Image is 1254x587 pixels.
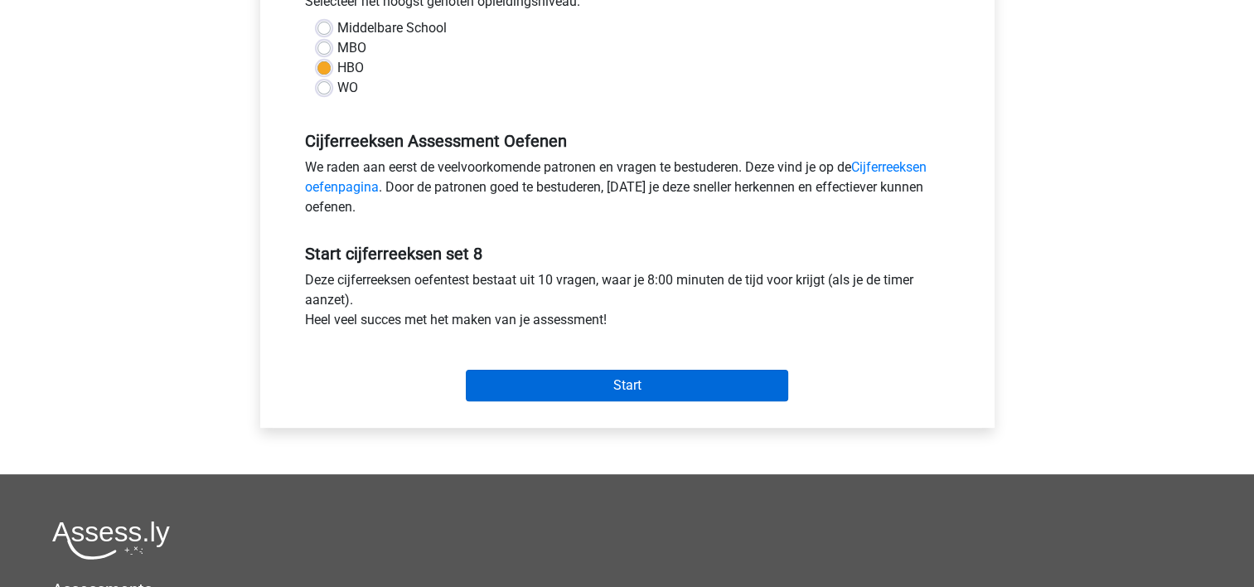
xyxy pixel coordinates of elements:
[466,370,788,401] input: Start
[305,244,950,264] h5: Start cijferreeksen set 8
[337,18,447,38] label: Middelbare School
[52,521,170,560] img: Assessly logo
[337,38,366,58] label: MBO
[337,58,364,78] label: HBO
[337,78,358,98] label: WO
[293,270,962,337] div: Deze cijferreeksen oefentest bestaat uit 10 vragen, waar je 8:00 minuten de tijd voor krijgt (als...
[305,131,950,151] h5: Cijferreeksen Assessment Oefenen
[293,158,962,224] div: We raden aan eerst de veelvoorkomende patronen en vragen te bestuderen. Deze vind je op de . Door...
